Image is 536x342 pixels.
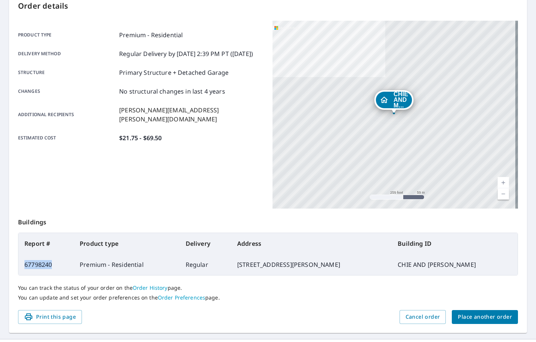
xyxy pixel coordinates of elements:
[18,133,116,142] p: Estimated cost
[24,312,76,322] span: Print this page
[119,133,162,142] p: $21.75 - $69.50
[18,68,116,77] p: Structure
[119,106,263,124] p: [PERSON_NAME][EMAIL_ADDRESS][PERSON_NAME][DOMAIN_NAME]
[18,106,116,124] p: Additional recipients
[158,294,205,301] a: Order Preferences
[400,310,446,324] button: Cancel order
[18,284,518,291] p: You can track the status of your order on the page.
[18,294,518,301] p: You can update and set your order preferences on the page.
[231,233,392,254] th: Address
[18,87,116,96] p: Changes
[180,233,231,254] th: Delivery
[180,254,231,275] td: Regular
[392,254,518,275] td: CHIE AND [PERSON_NAME]
[18,233,74,254] th: Report #
[406,312,440,322] span: Cancel order
[374,90,413,113] div: Dropped pin, building CHIE AND MARIANNE LEOBRERA, Residential property, 25231 Lois Ln Southfield,...
[18,0,518,12] p: Order details
[119,49,253,58] p: Regular Delivery by [DATE] 2:39 PM PT ([DATE])
[119,30,183,39] p: Premium - Residential
[458,312,512,322] span: Place another order
[231,254,392,275] td: [STREET_ADDRESS][PERSON_NAME]
[18,310,82,324] button: Print this page
[74,233,179,254] th: Product type
[133,284,168,291] a: Order History
[119,68,229,77] p: Primary Structure + Detached Garage
[18,30,116,39] p: Product type
[452,310,518,324] button: Place another order
[498,177,509,188] a: Current Level 17, Zoom In
[18,254,74,275] td: 67798240
[498,188,509,200] a: Current Level 17, Zoom Out
[74,254,179,275] td: Premium - Residential
[18,49,116,58] p: Delivery method
[119,87,225,96] p: No structural changes in last 4 years
[394,91,408,108] span: CHIE AND M...
[18,209,518,233] p: Buildings
[392,233,518,254] th: Building ID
